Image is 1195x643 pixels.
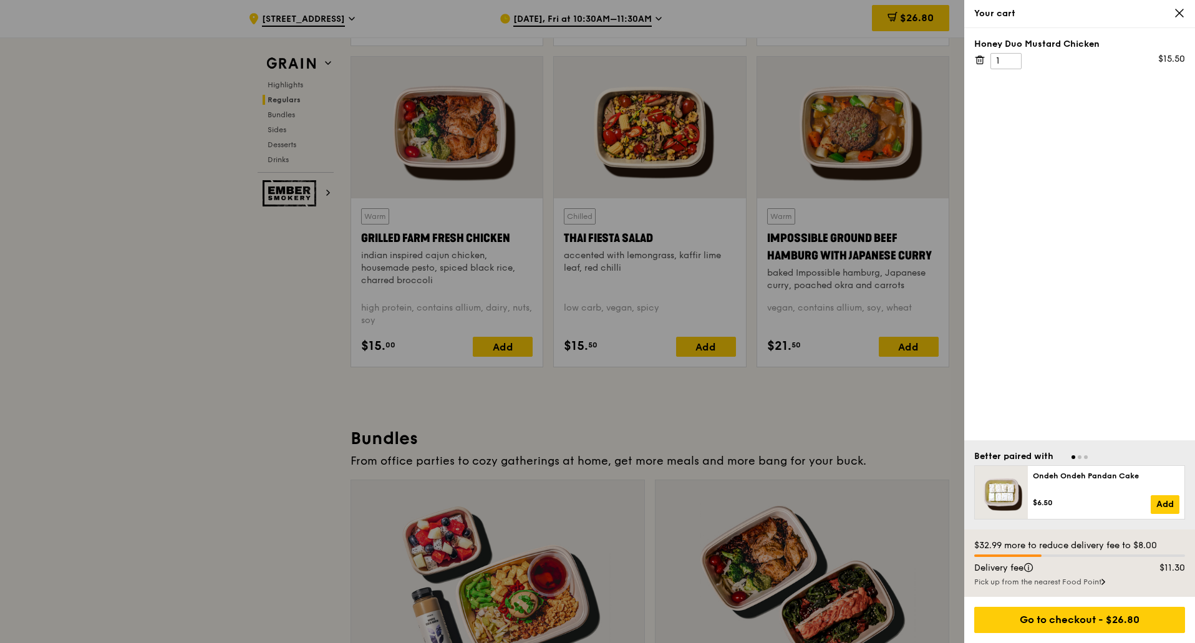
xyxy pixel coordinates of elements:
div: $15.50 [1158,53,1185,65]
span: Go to slide 2 [1078,455,1081,459]
span: Go to slide 3 [1084,455,1088,459]
div: $32.99 more to reduce delivery fee to $8.00 [974,539,1185,552]
div: $11.30 [1136,562,1193,574]
div: Honey Duo Mustard Chicken [974,38,1185,51]
div: Delivery fee [967,562,1136,574]
div: Pick up from the nearest Food Point [974,577,1185,587]
a: Add [1151,495,1179,514]
div: Your cart [974,7,1185,20]
div: Better paired with [974,450,1053,463]
span: Go to slide 1 [1072,455,1075,459]
div: Go to checkout - $26.80 [974,607,1185,633]
div: Ondeh Ondeh Pandan Cake [1033,471,1179,481]
div: $6.50 [1033,498,1151,508]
